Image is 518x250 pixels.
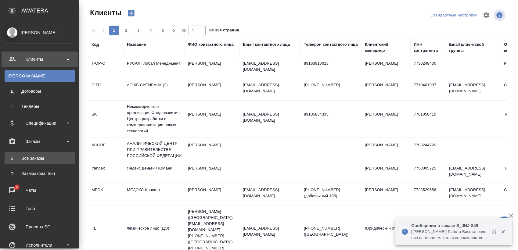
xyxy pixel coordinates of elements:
a: ДДоговоры [5,85,75,97]
span: Настроить таблицу [479,8,494,23]
div: ИНН контрагента [414,41,443,54]
div: Email контактного лица [243,41,290,48]
td: АО КБ СИТИБАНК (2) [124,79,185,100]
td: [PERSON_NAME] [362,57,411,79]
span: 3 [134,27,143,34]
p: Сообщения в заказе S_JNJ-849 [411,223,487,229]
button: 🙏 [497,216,512,232]
button: 5 [158,26,168,35]
td: 7723529656 [411,184,446,205]
p: 89163910013 [304,60,359,66]
div: Todo [5,204,75,213]
span: Клиенты [88,8,121,18]
td: 7730248430 [411,57,446,79]
button: 3 [134,26,143,35]
div: Email клиентской группы [449,41,498,54]
td: T-OP-C [88,57,124,79]
div: [PERSON_NAME] [5,29,75,36]
td: [PERSON_NAME] [362,139,411,160]
div: Заказы [5,137,75,146]
td: [PERSON_NAME] [185,162,240,184]
div: Проекты SC [5,222,75,231]
div: Чаты [5,186,75,195]
td: Яндекс Деньги / ЮМани [124,162,185,184]
a: ФЗаказы физ. лиц [5,167,75,180]
div: split button [429,11,479,20]
td: [PERSON_NAME] [362,108,411,130]
td: 7708244720 [411,139,446,160]
a: 4Чаты [2,183,78,198]
div: Договоры [8,88,72,94]
td: [PERSON_NAME] [185,57,240,79]
p: [PHONE_NUMBER] (добавочный 105) [304,187,359,199]
a: Проекты SC [2,219,78,234]
div: Телефон контактного лица [304,41,358,48]
td: РУСАЛ Глобал Менеджмент [124,57,185,79]
p: [[PERSON_NAME]] Работа Восстановление сложного макета с полным соответствием оформлению оригинала... [411,229,487,241]
div: Заказы физ. лиц [8,170,72,177]
span: 4 [146,27,156,34]
div: Тендеры [8,103,72,109]
span: Посмотреть информацию [494,9,506,21]
td: АНАЛИТИЧЕСКИЙ ЦЕНТР ПРИ ПРАВИТЕЛЬСТВЕ РОССИЙСКОЙ ФЕДЕРАЦИИ [124,137,185,162]
td: ACGRF [88,139,124,160]
p: [EMAIL_ADDRESS][DOMAIN_NAME] [243,60,298,73]
div: Спецификации [5,119,75,128]
div: Клиентский менеджер [365,41,408,54]
p: [EMAIL_ADDRESS][DOMAIN_NAME] [243,111,298,123]
td: [PERSON_NAME] [362,184,411,205]
button: 4 [146,26,156,35]
td: [EMAIL_ADDRESS][DOMAIN_NAME] [446,162,501,184]
p: 89105834335 [304,111,359,117]
td: Некоммерческая организация Фонд развития Центра разработки и коммерциализации новых технологий [124,101,185,137]
td: [PERSON_NAME] [185,184,240,205]
p: [EMAIL_ADDRESS][DOMAIN_NAME] [243,187,298,199]
td: Юридический отдел [362,222,411,244]
div: Клиенты [5,55,75,64]
td: MEDK [88,184,124,205]
p: [EMAIL_ADDRESS][DOMAIN_NAME] [243,225,298,237]
td: [EMAIL_ADDRESS][DOMAIN_NAME] [446,184,501,205]
td: SK [88,108,124,130]
td: [PERSON_NAME] [185,139,240,160]
a: [PERSON_NAME]Клиенты [5,70,75,82]
button: Открыть в новой вкладке [488,226,502,240]
td: Yandex [88,162,124,184]
div: Код [92,41,99,48]
span: 4 [12,184,21,190]
a: ВВсе заказы [5,152,75,164]
p: [PHONE_NUMBER] ([GEOGRAPHIC_DATA]) [304,225,359,237]
div: Исполнители [5,241,75,250]
div: Все заказы [8,155,72,161]
td: [PERSON_NAME] [185,79,240,100]
a: Todo [2,201,78,216]
button: Закрыть [497,229,509,234]
td: 7710401987 [411,79,446,100]
div: ФИО контактного лица [188,41,234,48]
td: [PERSON_NAME] [362,162,411,184]
p: [EMAIL_ADDRESS][DOMAIN_NAME] [243,82,298,94]
div: Клиенты [8,73,72,79]
span: 2 [121,27,131,34]
div: AWATERA [21,5,79,17]
a: ТТендеры [5,100,75,112]
td: [EMAIL_ADDRESS][DOMAIN_NAME] [446,79,501,100]
button: 2 [121,26,131,35]
td: Физическое лицо (ЦО) [124,222,185,244]
td: [PERSON_NAME] [185,108,240,130]
td: [PERSON_NAME] [362,79,411,100]
td: 7750005725 [411,162,446,184]
span: 5 [158,27,168,34]
td: МЕДЭКС-Консалт [124,184,185,205]
td: 7701058410 [411,108,446,130]
td: CITI2 [88,79,124,100]
td: FL [88,222,124,244]
span: из 324 страниц [209,27,239,35]
p: [PHONE_NUMBER] [304,82,359,88]
div: Название [127,41,146,48]
button: Создать [124,8,138,18]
